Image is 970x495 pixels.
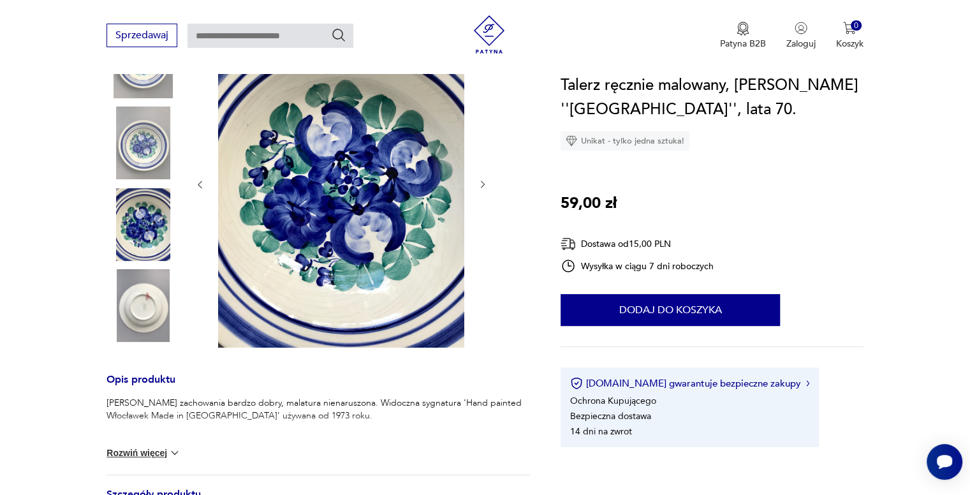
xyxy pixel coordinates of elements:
img: Zdjęcie produktu Talerz ręcznie malowany, Fajans ''Włocławek'', lata 70. [107,188,179,261]
p: [PERSON_NAME] zachowania bardzo dobry, malatura nienaruszona. Widoczna sygnatura 'Hand painted Wł... [107,397,530,422]
img: Ikona strzałki w prawo [806,380,810,387]
img: Ikonka użytkownika [795,22,807,34]
div: Dostawa od 15,00 PLN [561,236,714,252]
li: Bezpieczna dostawa [570,410,651,422]
div: 0 [851,20,862,31]
p: Patyna B2B [720,38,766,50]
iframe: Smartsupp widget button [927,444,962,480]
button: Szukaj [331,27,346,43]
img: Ikona diamentu [566,135,577,147]
button: Dodaj do koszyka [561,294,780,326]
img: Zdjęcie produktu Talerz ręcznie malowany, Fajans ''Włocławek'', lata 70. [218,19,464,348]
button: 0Koszyk [836,22,863,50]
li: Ochrona Kupującego [570,395,656,407]
button: Sprzedawaj [107,24,177,47]
button: Patyna B2B [720,22,766,50]
p: 59,00 zł [561,191,617,216]
img: Patyna - sklep z meblami i dekoracjami vintage [470,15,508,54]
div: Unikat - tylko jedna sztuka! [561,131,689,151]
li: 14 dni na zwrot [570,425,632,438]
img: Ikona dostawy [561,236,576,252]
button: Zaloguj [786,22,816,50]
img: Ikona certyfikatu [570,377,583,390]
img: Ikona medalu [737,22,749,36]
h1: Talerz ręcznie malowany, [PERSON_NAME] ''[GEOGRAPHIC_DATA]'', lata 70. [561,73,863,122]
button: Rozwiń więcej [107,447,180,459]
img: chevron down [168,447,181,459]
p: Zaloguj [786,38,816,50]
img: Zdjęcie produktu Talerz ręcznie malowany, Fajans ''Włocławek'', lata 70. [107,269,179,342]
img: Zdjęcie produktu Talerz ręcznie malowany, Fajans ''Włocławek'', lata 70. [107,107,179,179]
img: Ikona koszyka [843,22,856,34]
h3: Opis produktu [107,376,530,397]
a: Ikona medaluPatyna B2B [720,22,766,50]
p: Koszyk [836,38,863,50]
div: Wysyłka w ciągu 7 dni roboczych [561,258,714,274]
a: Sprzedawaj [107,32,177,41]
button: [DOMAIN_NAME] gwarantuje bezpieczne zakupy [570,377,809,390]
